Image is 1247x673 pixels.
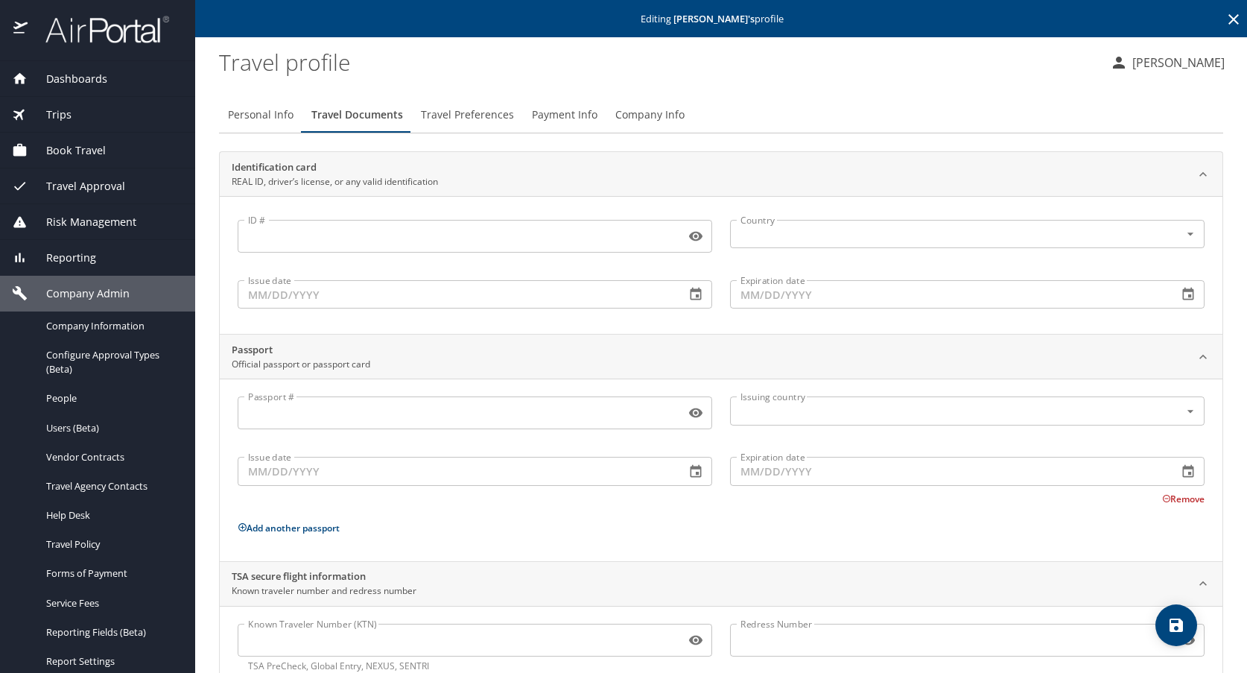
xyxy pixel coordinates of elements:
span: People [46,391,177,405]
p: TSA PreCheck, Global Entry, NEXUS, SENTRI [248,660,702,673]
input: MM/DD/YYYY [730,457,1166,485]
input: MM/DD/YYYY [238,457,673,485]
button: Add another passport [238,522,340,534]
span: Book Travel [28,142,106,159]
span: Forms of Payment [46,566,177,581]
div: Identification cardREAL ID, driver’s license, or any valid identification [220,152,1222,197]
span: Company Admin [28,285,130,302]
button: [PERSON_NAME] [1104,49,1231,76]
h1: Travel profile [219,39,1098,85]
span: Configure Approval Types (Beta) [46,348,177,376]
span: Travel Agency Contacts [46,479,177,493]
span: Company Information [46,319,177,333]
span: Service Fees [46,596,177,610]
span: Reporting Fields (Beta) [46,625,177,639]
span: Travel Preferences [421,106,514,124]
span: Dashboards [28,71,107,87]
div: PassportOfficial passport or passport card [220,335,1222,379]
span: Trips [28,107,72,123]
button: Open [1181,225,1199,243]
p: REAL ID, driver’s license, or any valid identification [232,175,438,189]
button: Remove [1162,493,1205,505]
p: Editing profile [200,14,1243,24]
span: Payment Info [532,106,597,124]
span: Travel Documents [311,106,403,124]
span: Risk Management [28,214,136,230]
p: Official passport or passport card [232,358,370,371]
span: Help Desk [46,508,177,522]
input: MM/DD/YYYY [730,280,1166,309]
div: PassportOfficial passport or passport card [220,379,1222,560]
p: Known traveler number and redress number [232,584,416,598]
input: MM/DD/YYYY [238,280,673,309]
button: save [1155,604,1197,646]
p: [PERSON_NAME] [1128,54,1225,72]
span: Travel Policy [46,537,177,552]
h2: Passport [232,343,370,358]
img: icon-airportal.png [13,15,29,44]
span: Vendor Contracts [46,450,177,464]
span: Personal Info [228,106,293,124]
h2: TSA secure flight information [232,569,416,584]
span: Travel Approval [28,178,125,195]
span: Report Settings [46,654,177,669]
h2: Identification card [232,160,438,175]
span: Users (Beta) [46,421,177,435]
span: Reporting [28,250,96,266]
strong: [PERSON_NAME] 's [673,12,755,25]
img: airportal-logo.png [29,15,169,44]
button: Open [1181,402,1199,420]
div: Profile [219,97,1223,133]
div: Identification cardREAL ID, driver’s license, or any valid identification [220,196,1222,334]
div: TSA secure flight informationKnown traveler number and redress number [220,562,1222,607]
span: Company Info [615,106,685,124]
